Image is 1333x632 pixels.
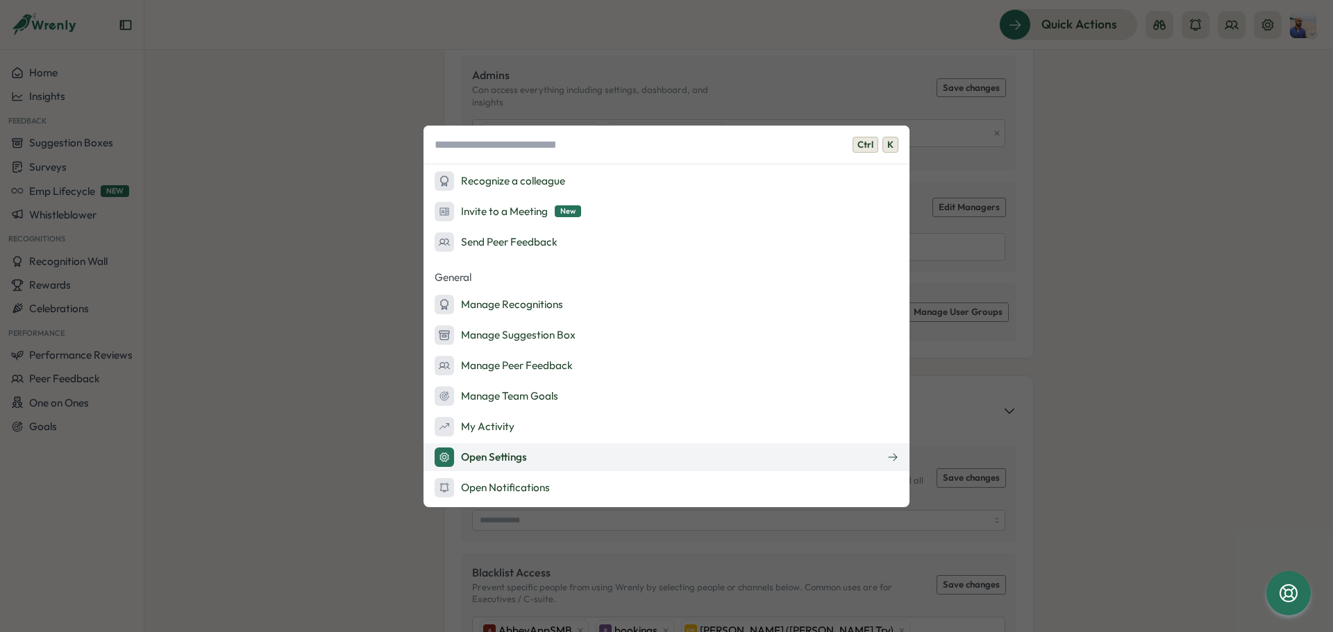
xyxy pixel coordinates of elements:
span: Ctrl [853,137,878,153]
p: General [424,267,909,288]
div: My Activity [435,417,514,436]
div: Manage Recognitions [435,295,563,314]
button: Invite to a MeetingNew [424,198,909,225]
button: Open Notifications [424,474,909,502]
button: Manage Team Goals [424,382,909,410]
button: Open Settings [424,443,909,471]
span: New [555,205,581,217]
span: K [882,137,898,153]
div: Manage Suggestion Box [435,325,576,345]
div: Open Notifications [435,478,550,497]
div: Manage Team Goals [435,386,558,406]
div: Send Peer Feedback [435,232,557,252]
div: Manage Peer Feedback [435,356,573,375]
button: Manage Peer Feedback [424,352,909,379]
div: Open Settings [435,447,527,467]
button: Recognize a colleague [424,167,909,195]
button: My Activity [424,413,909,441]
div: Invite to a Meeting [435,202,581,221]
button: Manage Recognitions [424,291,909,318]
div: Recognize a colleague [435,171,565,191]
button: Manage Suggestion Box [424,321,909,349]
button: Send Peer Feedback [424,228,909,256]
